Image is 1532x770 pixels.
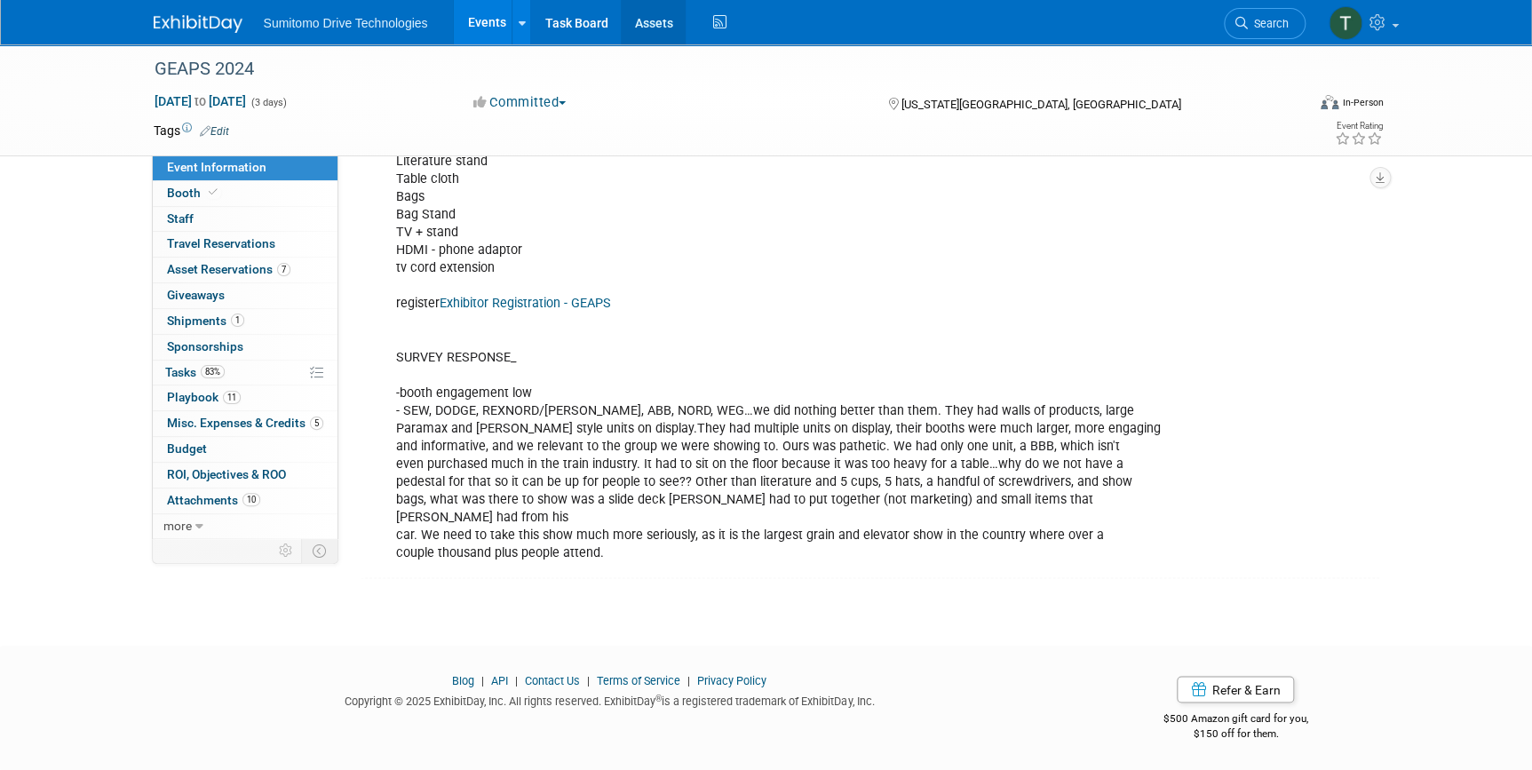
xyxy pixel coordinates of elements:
[271,539,302,562] td: Personalize Event Tab Strip
[167,160,266,174] span: Event Information
[167,467,286,481] span: ROI, Objectives & ROO
[167,314,244,328] span: Shipments
[153,155,337,180] a: Event Information
[264,16,428,30] span: Sumitomo Drive Technologies
[154,93,247,109] span: [DATE] [DATE]
[583,673,594,687] span: |
[1177,676,1294,703] a: Refer & Earn
[153,232,337,257] a: Travel Reservations
[153,437,337,462] a: Budget
[223,391,241,404] span: 11
[440,296,611,311] a: Exhibitor Registration - GEAPS
[153,335,337,360] a: Sponsorships
[301,539,337,562] td: Toggle Event Tabs
[1321,95,1338,109] img: Format-Inperson.png
[153,463,337,488] a: ROI, Objectives & ROO
[165,365,225,379] span: Tasks
[201,365,225,378] span: 83%
[525,673,580,687] a: Contact Us
[491,673,508,687] a: API
[167,186,221,200] span: Booth
[242,493,260,506] span: 10
[655,693,662,703] sup: ®
[597,673,680,687] a: Terms of Service
[167,262,290,276] span: Asset Reservations
[153,514,337,539] a: more
[209,187,218,197] i: Booth reservation complete
[467,93,573,112] button: Committed
[153,258,337,282] a: Asset Reservations7
[154,122,229,139] td: Tags
[231,314,244,327] span: 1
[1201,92,1384,119] div: Event Format
[1224,8,1306,39] a: Search
[167,441,207,456] span: Budget
[153,283,337,308] a: Giveaways
[153,181,337,206] a: Booth
[154,688,1067,709] div: Copyright © 2025 ExhibitDay, Inc. All rights reserved. ExhibitDay is a registered trademark of Ex...
[153,309,337,334] a: Shipments1
[1092,699,1379,740] div: $500 Amazon gift card for you,
[167,211,194,226] span: Staff
[167,416,323,430] span: Misc. Expenses & Credits
[200,125,229,138] a: Edit
[1334,122,1382,131] div: Event Rating
[310,417,323,430] span: 5
[153,361,337,385] a: Tasks83%
[1248,17,1289,30] span: Search
[1329,6,1362,40] img: Taylor Mobley
[683,673,695,687] span: |
[1341,96,1383,109] div: In-Person
[163,519,192,533] span: more
[1092,726,1379,741] div: $150 off for them.
[901,98,1181,111] span: [US_STATE][GEOGRAPHIC_DATA], [GEOGRAPHIC_DATA]
[167,339,243,353] span: Sponsorships
[192,94,209,108] span: to
[477,673,488,687] span: |
[167,288,225,302] span: Giveaways
[250,97,287,108] span: (3 days)
[697,673,766,687] a: Privacy Policy
[154,15,242,33] img: ExhibitDay
[153,411,337,436] a: Misc. Expenses & Credits5
[511,673,522,687] span: |
[167,236,275,250] span: Travel Reservations
[167,390,241,404] span: Playbook
[153,488,337,513] a: Attachments10
[153,207,337,232] a: Staff
[277,263,290,276] span: 7
[452,673,474,687] a: Blog
[167,493,260,507] span: Attachments
[153,385,337,410] a: Playbook11
[148,53,1279,85] div: GEAPS 2024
